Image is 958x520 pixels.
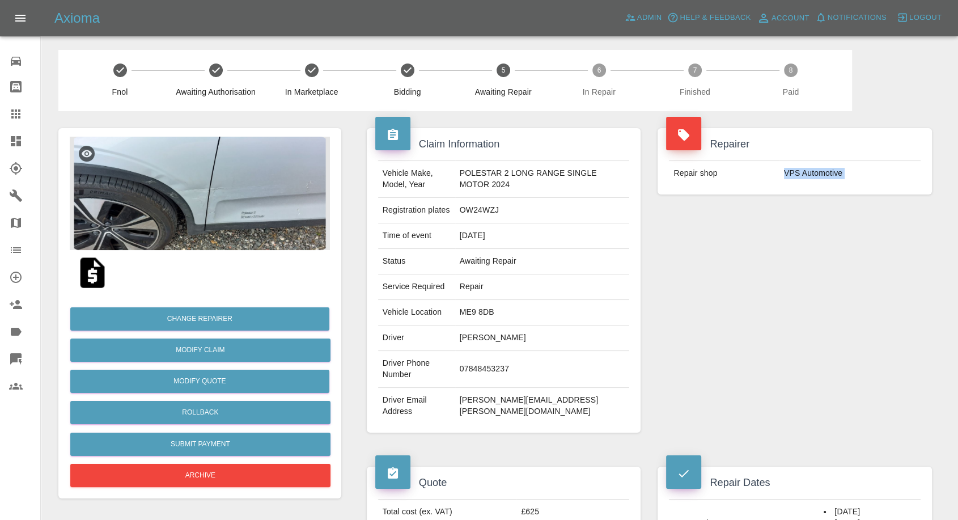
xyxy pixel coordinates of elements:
button: Archive [70,464,330,487]
td: Driver Email Address [378,388,455,424]
h4: Repairer [666,137,923,152]
button: Open drawer [7,5,34,32]
button: Change Repairer [70,307,329,331]
span: Finished [651,86,738,98]
text: 8 [789,66,793,74]
td: Time of event [378,223,455,249]
span: In Marketplace [268,86,355,98]
span: Help & Feedback [680,11,751,24]
td: Registration plates [378,198,455,223]
td: [DATE] [455,223,630,249]
a: Modify Claim [70,339,330,362]
span: Awaiting Authorisation [172,86,259,98]
td: [PERSON_NAME][EMAIL_ADDRESS][PERSON_NAME][DOMAIN_NAME] [455,388,630,424]
td: Service Required [378,274,455,300]
td: Driver Phone Number [378,351,455,388]
span: Notifications [828,11,887,24]
h4: Repair Dates [666,475,923,491]
td: Driver [378,325,455,351]
td: Vehicle Location [378,300,455,325]
img: e6fae427-3907-4568-8069-85b2f8cdf22b [70,137,330,250]
span: Fnol [77,86,163,98]
td: Repair [455,274,630,300]
button: Notifications [812,9,889,27]
text: 7 [693,66,697,74]
td: Awaiting Repair [455,249,630,274]
span: Bidding [364,86,451,98]
button: Rollback [70,401,330,424]
h5: Axioma [54,9,100,27]
td: Vehicle Make, Model, Year [378,161,455,198]
span: Awaiting Repair [460,86,546,98]
h4: Claim Information [375,137,633,152]
td: VPS Automotive [779,161,921,186]
td: POLESTAR 2 LONG RANGE SINGLE MOTOR 2024 [455,161,630,198]
span: Account [772,12,809,25]
td: Status [378,249,455,274]
span: Paid [747,86,834,98]
span: Admin [637,11,662,24]
text: 6 [597,66,601,74]
td: Repair shop [669,161,779,186]
text: 5 [501,66,505,74]
button: Logout [894,9,944,27]
span: Logout [909,11,942,24]
li: [DATE] [824,506,916,518]
td: OW24WZJ [455,198,630,223]
button: Submit Payment [70,433,330,456]
a: Account [754,9,812,27]
button: Modify Quote [70,370,329,393]
td: ME9 8DB [455,300,630,325]
button: Help & Feedback [664,9,753,27]
td: 07848453237 [455,351,630,388]
img: qt_1S51ZfA4aDea5wMj4OCyJDNS [74,255,111,291]
td: [PERSON_NAME] [455,325,630,351]
h4: Quote [375,475,633,491]
a: Admin [622,9,665,27]
span: In Repair [556,86,642,98]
